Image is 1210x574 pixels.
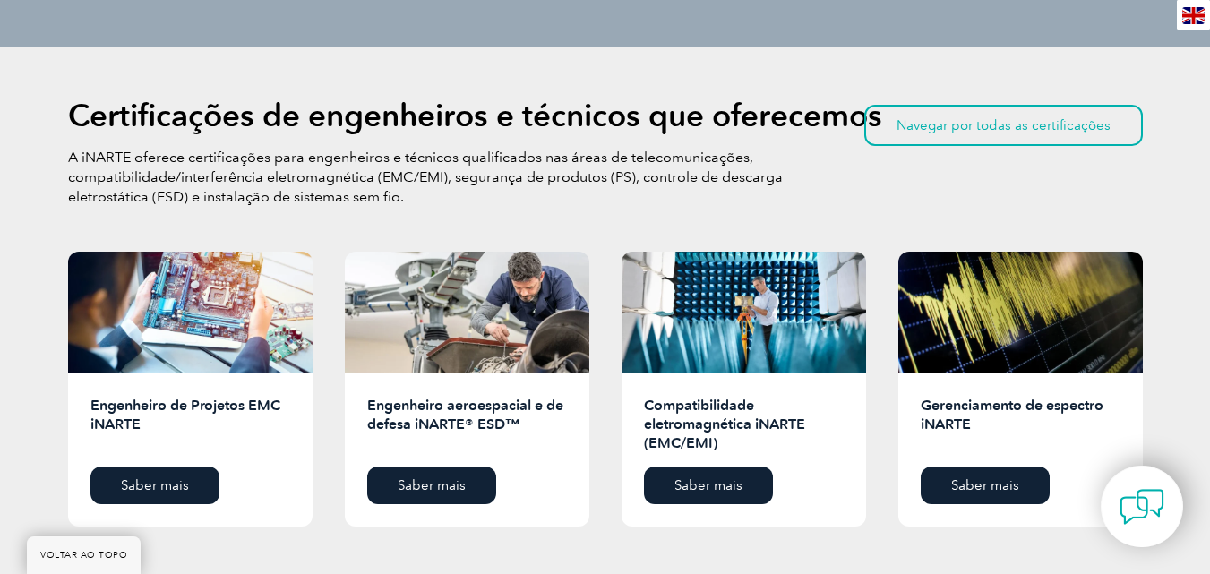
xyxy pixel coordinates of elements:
font: Certificações de engenheiros e técnicos que oferecemos [68,97,882,134]
font: Gerenciamento de espectro iNARTE [921,397,1103,433]
font: Saber mais [951,477,1019,493]
font: Compatibilidade eletromagnética iNARTE (EMC/EMI) [644,397,805,451]
font: Engenheiro de Projetos EMC iNARTE [90,397,280,433]
img: contact-chat.png [1120,484,1164,529]
font: Navegar por todas as certificações [897,117,1111,133]
img: en [1182,7,1205,24]
a: Saber mais [644,467,773,504]
font: Saber mais [674,477,742,493]
a: Saber mais [367,467,496,504]
font: Engenheiro aeroespacial e de defesa iNARTE® ESD™ [367,397,563,433]
font: A iNARTE oferece certificações para engenheiros e técnicos qualificados nas áreas de telecomunica... [68,149,783,205]
a: Saber mais [921,467,1050,504]
a: VOLTAR AO TOPO [27,536,141,574]
font: Saber mais [398,477,466,493]
font: Saber mais [121,477,189,493]
a: Saber mais [90,467,219,504]
a: Navegar por todas as certificações [864,105,1143,146]
font: VOLTAR AO TOPO [40,550,127,561]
